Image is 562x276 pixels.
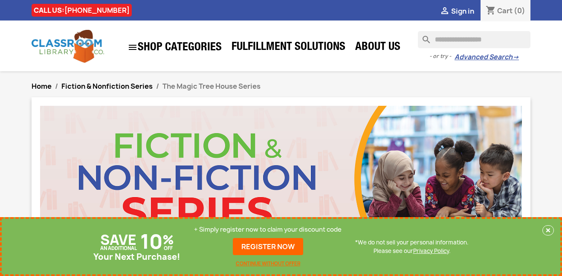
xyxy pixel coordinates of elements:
[351,39,405,56] a: About Us
[514,6,525,15] span: (0)
[486,6,496,16] i: shopping_cart
[440,6,450,17] i: 
[451,6,474,16] span: Sign in
[162,81,261,91] span: The Magic Tree House Series
[418,31,428,41] i: search
[455,53,519,61] a: Advanced Search→
[32,30,104,63] img: Classroom Library Company
[61,81,153,91] a: Fiction & Nonfiction Series
[497,6,513,15] span: Cart
[64,6,130,15] a: [PHONE_NUMBER]
[40,106,522,253] img: CLC_Fiction_Nonfiction.jpg
[227,39,350,56] a: Fulfillment Solutions
[32,81,52,91] a: Home
[418,31,530,48] input: Search
[127,42,138,52] i: 
[123,38,226,57] a: SHOP CATEGORIES
[440,6,474,16] a:  Sign in
[429,52,455,61] span: - or try -
[32,4,132,17] div: CALL US:
[513,53,519,61] span: →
